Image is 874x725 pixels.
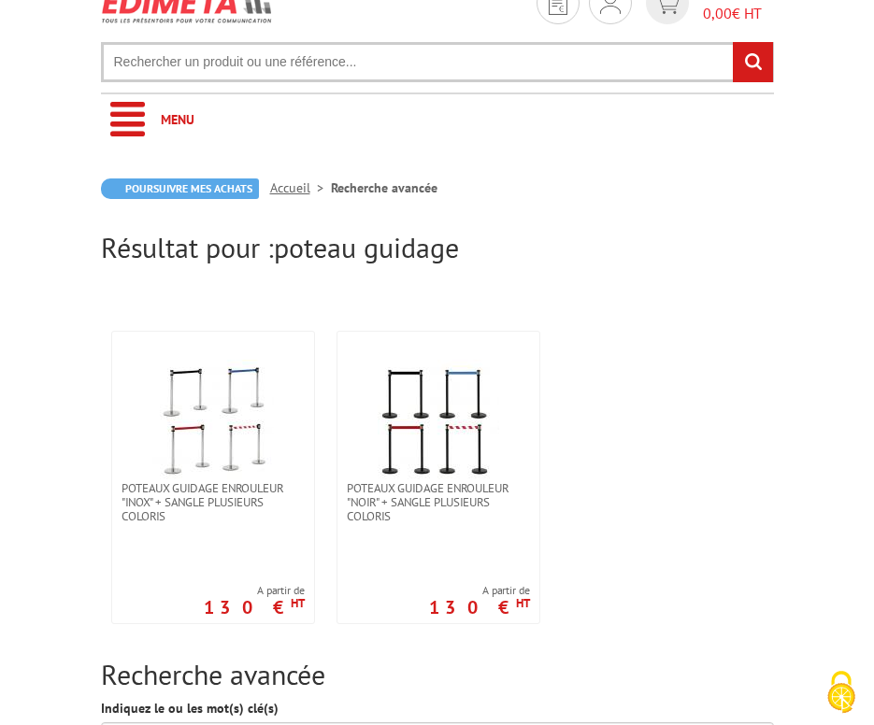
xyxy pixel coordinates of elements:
[101,659,774,689] h2: Recherche avancée
[516,595,530,611] sup: HT
[204,602,305,613] p: 130 €
[270,179,331,196] a: Accueil
[703,4,732,22] span: 0,00
[818,669,865,716] img: Cookies (fenêtre modale)
[122,481,305,523] span: Poteaux guidage enrouleur "inox" + sangle plusieurs coloris
[101,42,774,82] input: Rechercher un produit ou une référence...
[101,94,774,146] a: Menu
[429,602,530,613] p: 130 €
[733,42,773,82] input: rechercher
[347,481,530,523] span: Poteaux guidage enrouleur "noir" + sangle plusieurs coloris
[152,360,274,481] img: Poteaux guidage enrouleur
[101,232,774,263] h2: Résultat pour :
[112,481,314,523] a: Poteaux guidage enrouleur "inox" + sangle plusieurs coloris
[101,699,279,718] label: Indiquez le ou les mot(s) clé(s)
[291,595,305,611] sup: HT
[337,481,539,523] a: Poteaux guidage enrouleur "noir" + sangle plusieurs coloris
[331,178,437,197] li: Recherche avancée
[161,111,194,128] span: Menu
[101,178,259,199] a: Poursuivre mes achats
[274,229,459,265] span: poteau guidage
[204,583,305,598] span: A partir de
[378,360,499,481] img: Poteaux guidage enrouleur
[809,661,874,725] button: Cookies (fenêtre modale)
[703,3,774,24] span: € HT
[429,583,530,598] span: A partir de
